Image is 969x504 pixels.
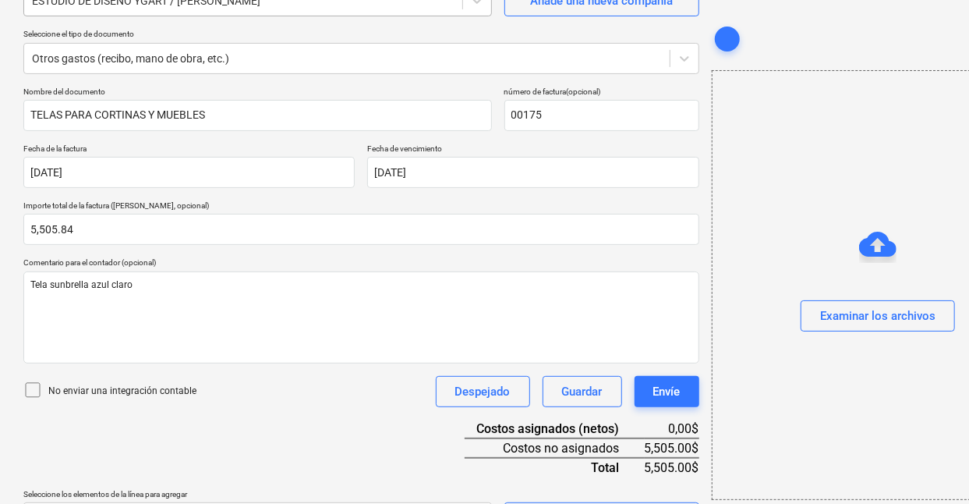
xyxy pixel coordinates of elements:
font: Importe total de la factura ([PERSON_NAME], opcional) [23,201,209,210]
font: Fecha de la factura [23,144,87,153]
font: Examinar los archivos [820,309,935,323]
button: Guardar [543,376,622,407]
font: Costos asignados (netos) [477,421,620,436]
input: Fecha de vencimiento no especificada [367,157,698,188]
font: 5,505.00$ [645,460,699,475]
font: Fecha de vencimiento [367,144,442,153]
font: (opcional) [567,87,601,96]
font: Nombre del documento [23,87,105,96]
input: Importe total de la factura (coste neto, opcional) [23,214,699,245]
font: Tela sunbrella azul claro [30,279,133,290]
font: 5,505.00$ [645,441,699,456]
button: Examinar los archivos [801,300,955,332]
font: Costos no asignados [504,441,620,456]
font: Despejado [455,385,511,399]
font: ayuda [445,144,492,154]
font: Seleccione los elementos de la línea para agregar [23,490,187,499]
font: Guardar [562,385,603,399]
input: Fecha de factura no especificada [23,157,355,188]
iframe: Widget de chat [891,429,969,504]
font: agregar [718,30,849,48]
font: ayuda [190,489,237,499]
font: ayuda [159,258,206,268]
font: ayuda [137,30,184,39]
input: Nombre del documento [23,100,492,131]
font: Envíe [653,385,681,399]
font: 0,00$ [669,421,699,436]
font: Comentario para el contador (opcional) [23,258,156,267]
font: Seleccione el tipo de documento [23,30,134,38]
font: ayuda [108,87,155,96]
font: No enviar una integración contable [48,385,196,396]
font: ayuda [604,87,651,96]
font: número de factura [504,87,567,96]
font: ayuda [90,144,136,154]
font: Total [592,460,620,475]
button: Despejado [436,376,530,407]
input: número de factura [504,100,699,131]
button: Envíe [635,376,699,407]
